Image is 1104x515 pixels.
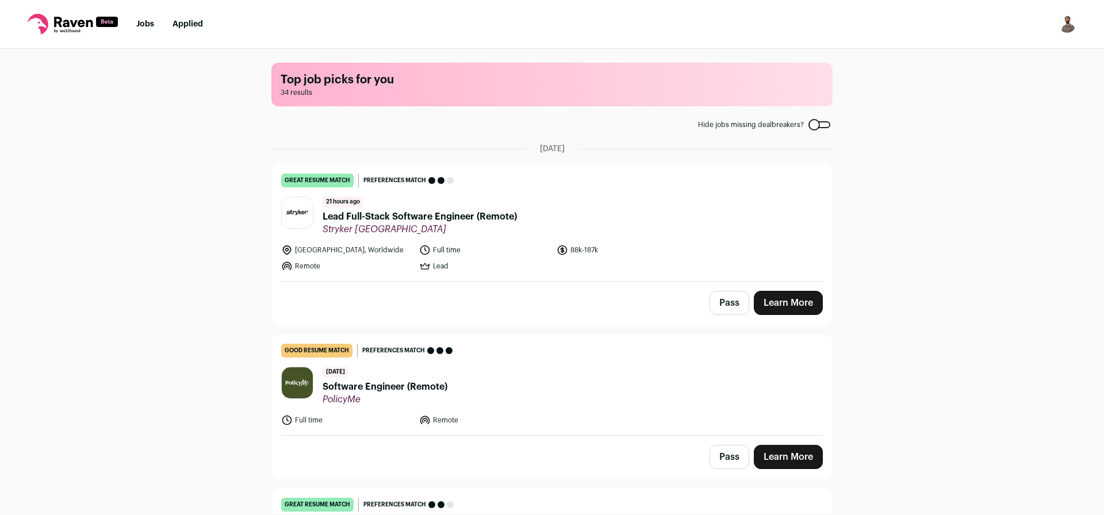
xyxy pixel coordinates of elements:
[754,291,823,315] a: Learn More
[172,20,203,28] a: Applied
[419,260,550,272] li: Lead
[282,367,313,398] img: 8f08461f69f5544a4921fd8e22f601df971b667297244e4e7f1aab3c1f4d6caf.jpg
[323,380,447,394] span: Software Engineer (Remote)
[540,143,565,155] span: [DATE]
[710,445,749,469] button: Pass
[323,224,517,235] span: Stryker [GEOGRAPHIC_DATA]
[136,20,154,28] a: Jobs
[363,499,426,510] span: Preferences match
[419,244,550,256] li: Full time
[419,414,550,426] li: Remote
[282,197,313,228] img: f801385804eecc15f6fb82cac04cc472af97815311e0481e7fa68a8731193264.jpg
[323,210,517,224] span: Lead Full-Stack Software Engineer (Remote)
[281,72,823,88] h1: Top job picks for you
[281,88,823,97] span: 34 results
[557,244,688,256] li: 88k-187k
[323,197,363,207] span: 21 hours ago
[362,345,425,356] span: Preferences match
[363,175,426,186] span: Preferences match
[1058,15,1076,33] img: 10099330-medium_jpg
[281,414,412,426] li: Full time
[323,394,447,405] span: PolicyMe
[754,445,823,469] a: Learn More
[323,367,348,378] span: [DATE]
[272,164,832,281] a: great resume match Preferences match 21 hours ago Lead Full-Stack Software Engineer (Remote) Stry...
[281,174,354,187] div: great resume match
[698,120,804,129] span: Hide jobs missing dealbreakers?
[710,291,749,315] button: Pass
[281,244,412,256] li: [GEOGRAPHIC_DATA], Worldwide
[1058,15,1076,33] button: Open dropdown
[281,260,412,272] li: Remote
[281,344,352,358] div: good resume match
[272,335,832,435] a: good resume match Preferences match [DATE] Software Engineer (Remote) PolicyMe Full time Remote
[281,498,354,512] div: great resume match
